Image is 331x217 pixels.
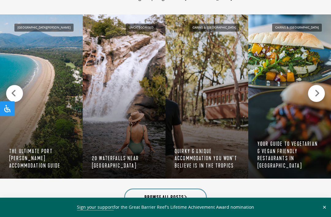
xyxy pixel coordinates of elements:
[248,14,331,179] a: Lukure Caff Paninis Cairns & [GEOGRAPHIC_DATA] Your guide to vegetarian & vegan friendly restaura...
[165,14,248,179] a: undara train carriage accommodation Cairns & [GEOGRAPHIC_DATA] Quirky & unique accommodation you ...
[321,204,328,210] button: Close
[77,204,114,211] a: Sign your support
[77,204,254,211] span: for the Great Barrier Reef’s Lifetime Achievement Award nomination
[4,105,11,112] svg: Open Accessibility Panel
[83,14,165,179] a: Emerald Creek Falls Uncategorised 20 waterfalls near [GEOGRAPHIC_DATA]
[124,188,207,207] a: Browse all posts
